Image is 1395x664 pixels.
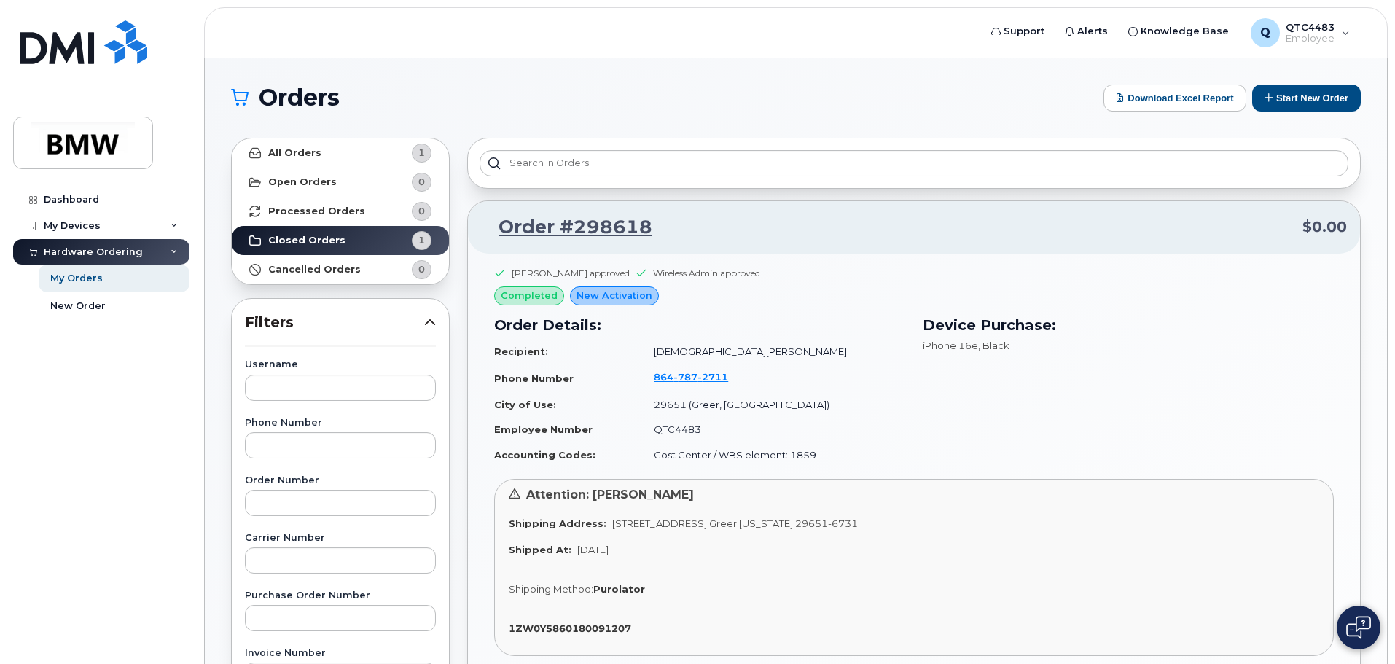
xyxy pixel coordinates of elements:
[245,649,436,658] label: Invoice Number
[268,147,321,159] strong: All Orders
[418,175,425,189] span: 0
[232,255,449,284] a: Cancelled Orders0
[1302,216,1347,238] span: $0.00
[494,314,905,336] h3: Order Details:
[509,622,631,634] strong: 1ZW0Y5860180091207
[1252,85,1361,112] button: Start New Order
[232,168,449,197] a: Open Orders0
[526,488,694,501] span: Attention: [PERSON_NAME]
[923,314,1334,336] h3: Device Purchase:
[480,150,1348,176] input: Search in orders
[923,340,978,351] span: iPhone 16e
[641,417,905,442] td: QTC4483
[978,340,1009,351] span: , Black
[245,591,436,601] label: Purchase Order Number
[245,534,436,543] label: Carrier Number
[501,289,558,302] span: completed
[494,449,595,461] strong: Accounting Codes:
[268,206,365,217] strong: Processed Orders
[232,138,449,168] a: All Orders1
[1103,85,1246,112] button: Download Excel Report
[577,289,652,302] span: New Activation
[509,583,593,595] span: Shipping Method:
[268,176,337,188] strong: Open Orders
[481,214,652,241] a: Order #298618
[418,233,425,247] span: 1
[259,87,340,109] span: Orders
[418,262,425,276] span: 0
[245,418,436,428] label: Phone Number
[641,442,905,468] td: Cost Center / WBS element: 1859
[245,476,436,485] label: Order Number
[494,399,556,410] strong: City of Use:
[653,267,760,279] div: Wireless Admin approved
[509,544,571,555] strong: Shipped At:
[641,339,905,364] td: [DEMOGRAPHIC_DATA][PERSON_NAME]
[232,197,449,226] a: Processed Orders0
[509,517,606,529] strong: Shipping Address:
[697,371,728,383] span: 2711
[418,204,425,218] span: 0
[245,312,424,333] span: Filters
[509,622,637,634] a: 1ZW0Y5860180091207
[232,226,449,255] a: Closed Orders1
[673,371,697,383] span: 787
[268,235,345,246] strong: Closed Orders
[245,360,436,370] label: Username
[577,544,609,555] span: [DATE]
[494,345,548,357] strong: Recipient:
[512,267,630,279] div: [PERSON_NAME] approved
[494,372,574,384] strong: Phone Number
[612,517,858,529] span: [STREET_ADDRESS] Greer [US_STATE] 29651-6731
[654,371,728,383] span: 864
[418,146,425,160] span: 1
[1346,616,1371,639] img: Open chat
[641,392,905,418] td: 29651 (Greer, [GEOGRAPHIC_DATA])
[268,264,361,276] strong: Cancelled Orders
[494,423,593,435] strong: Employee Number
[654,371,746,383] a: 8647872711
[593,583,645,595] strong: Purolator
